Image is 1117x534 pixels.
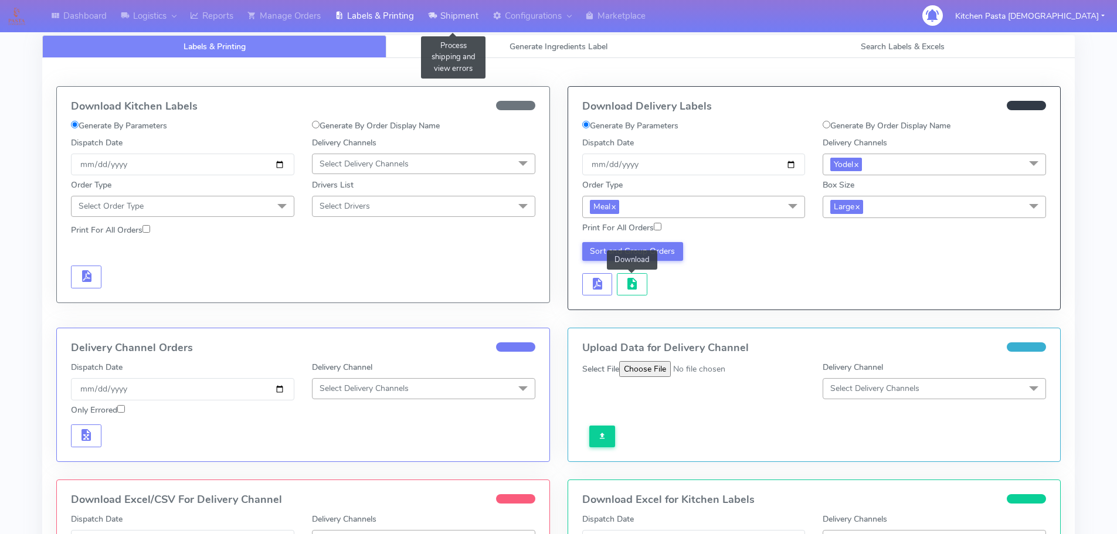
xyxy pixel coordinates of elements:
[582,120,678,132] label: Generate By Parameters
[312,179,354,191] label: Drivers List
[823,121,830,128] input: Generate By Order Display Name
[510,41,607,52] span: Generate Ingredients Label
[854,200,860,212] a: x
[582,179,623,191] label: Order Type
[71,404,125,416] label: Only Errored
[830,158,862,171] span: Yodel
[946,4,1113,28] button: Kitchen Pasta [DEMOGRAPHIC_DATA]
[71,137,123,149] label: Dispatch Date
[823,361,883,373] label: Delivery Channel
[590,200,619,213] span: Meal
[312,361,372,373] label: Delivery Channel
[312,513,376,525] label: Delivery Channels
[823,179,854,191] label: Box Size
[71,121,79,128] input: Generate By Parameters
[582,101,1047,113] h4: Download Delivery Labels
[320,200,370,212] span: Select Drivers
[71,224,150,236] label: Print For All Orders
[312,120,440,132] label: Generate By Order Display Name
[582,121,590,128] input: Generate By Parameters
[823,120,950,132] label: Generate By Order Display Name
[71,101,535,113] h4: Download Kitchen Labels
[71,361,123,373] label: Dispatch Date
[71,120,167,132] label: Generate By Parameters
[582,137,634,149] label: Dispatch Date
[320,158,409,169] span: Select Delivery Channels
[71,494,535,506] h4: Download Excel/CSV For Delivery Channel
[71,179,111,191] label: Order Type
[582,222,661,234] label: Print For All Orders
[79,200,144,212] span: Select Order Type
[142,225,150,233] input: Print For All Orders
[610,200,616,212] a: x
[853,158,858,170] a: x
[582,494,1047,506] h4: Download Excel for Kitchen Labels
[823,137,887,149] label: Delivery Channels
[312,137,376,149] label: Delivery Channels
[320,383,409,394] span: Select Delivery Channels
[71,342,535,354] h4: Delivery Channel Orders
[861,41,945,52] span: Search Labels & Excels
[42,35,1075,58] ul: Tabs
[582,342,1047,354] h4: Upload Data for Delivery Channel
[312,121,320,128] input: Generate By Order Display Name
[823,513,887,525] label: Delivery Channels
[71,513,123,525] label: Dispatch Date
[654,223,661,230] input: Print For All Orders
[184,41,246,52] span: Labels & Printing
[830,383,919,394] span: Select Delivery Channels
[582,363,619,375] label: Select File
[830,200,863,213] span: Large
[582,513,634,525] label: Dispatch Date
[582,242,684,261] button: Sort and Group Orders
[117,405,125,413] input: Only Errored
